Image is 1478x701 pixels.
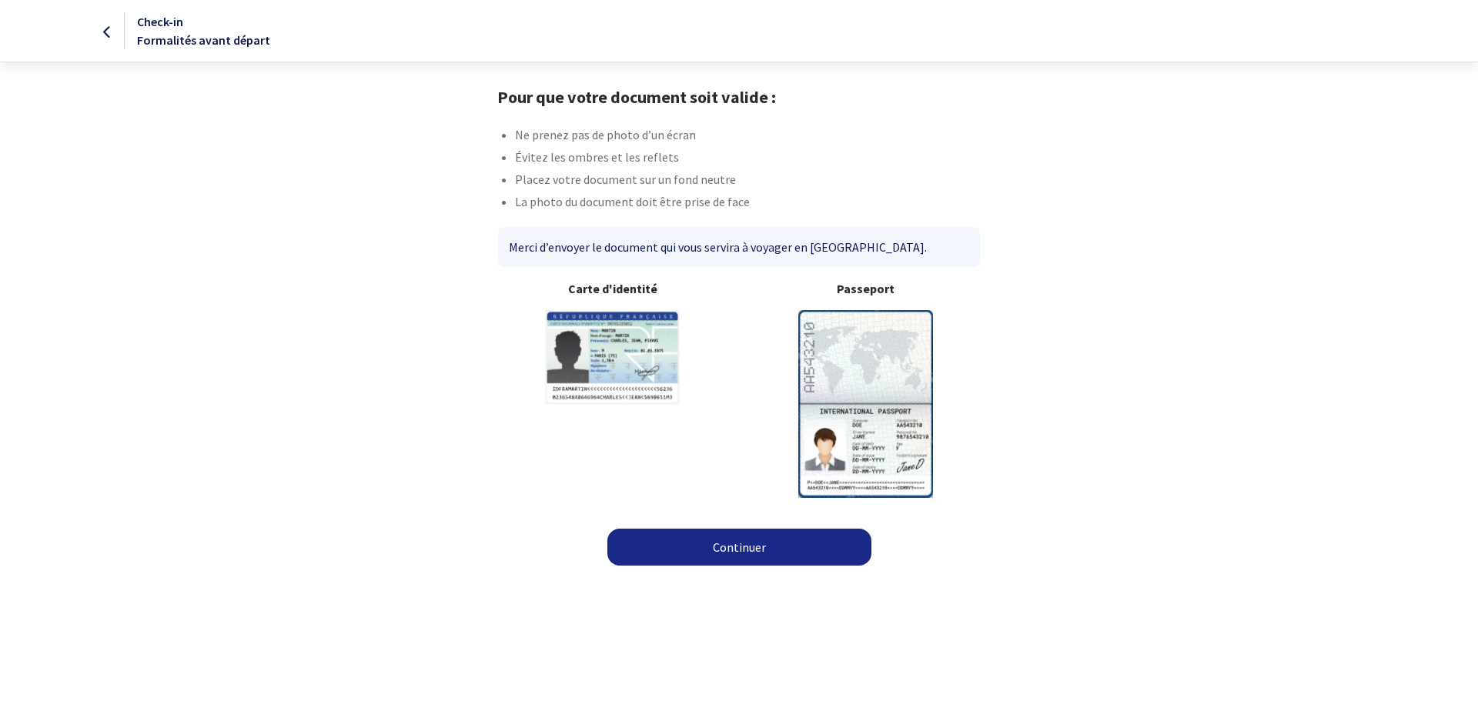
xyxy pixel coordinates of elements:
img: illuCNI.svg [545,310,680,405]
h1: Pour que votre document soit valide : [497,87,980,107]
img: illuPasseport.svg [798,310,933,497]
li: Ne prenez pas de photo d’un écran [515,125,980,148]
a: Continuer [607,529,871,566]
span: Check-in Formalités avant départ [137,14,270,48]
b: Passeport [751,279,980,298]
li: Évitez les ombres et les reflets [515,148,980,170]
b: Carte d'identité [498,279,727,298]
div: Merci d’envoyer le document qui vous servira à voyager en [GEOGRAPHIC_DATA]. [498,227,979,267]
li: La photo du document doit être prise de face [515,192,980,215]
li: Placez votre document sur un fond neutre [515,170,980,192]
